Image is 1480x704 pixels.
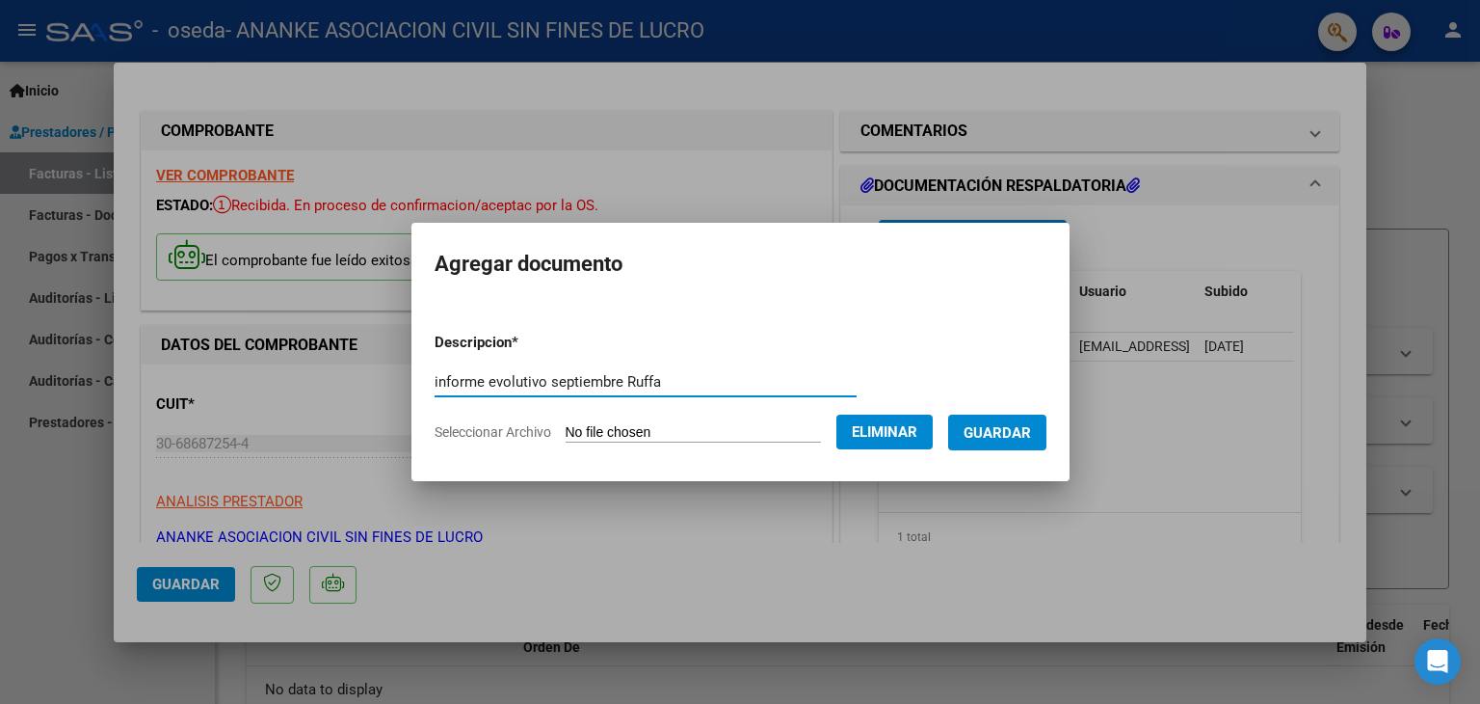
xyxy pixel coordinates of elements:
span: Eliminar [852,423,917,441]
div: Open Intercom Messenger [1414,638,1461,685]
h2: Agregar documento [435,246,1046,283]
p: Descripcion [435,332,619,354]
span: Seleccionar Archivo [435,424,551,440]
button: Eliminar [836,415,933,449]
span: Guardar [964,424,1031,442]
button: Guardar [948,415,1046,450]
